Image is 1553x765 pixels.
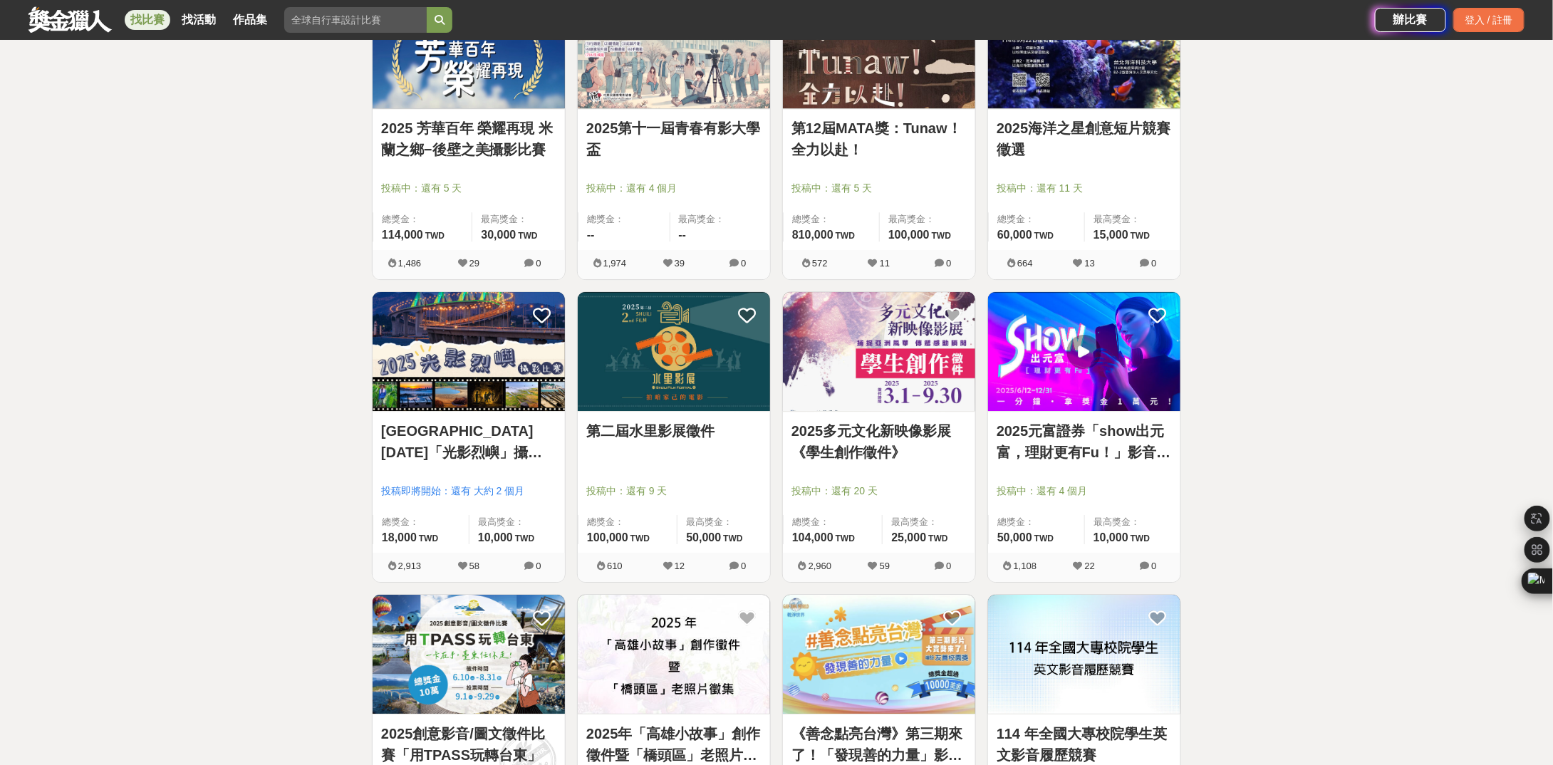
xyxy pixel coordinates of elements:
span: 0 [1151,561,1156,571]
span: 總獎金： [382,212,463,227]
span: 投稿中：還有 4 個月 [997,484,1172,499]
span: 投稿中：還有 9 天 [586,484,762,499]
span: 810,000 [792,229,833,241]
span: 100,000 [587,531,628,543]
a: 辦比賽 [1375,8,1446,32]
span: TWD [1131,534,1150,543]
span: TWD [723,534,742,543]
span: TWD [630,534,650,543]
span: TWD [1034,231,1054,241]
span: -- [679,229,687,241]
span: 總獎金： [997,212,1076,227]
span: 1,974 [603,258,627,269]
span: TWD [928,534,947,543]
a: Cover Image [578,292,770,412]
span: 0 [946,258,951,269]
span: 0 [1151,258,1156,269]
span: 12 [675,561,685,571]
img: Cover Image [988,595,1180,714]
span: 13 [1085,258,1095,269]
span: 最高獎金： [1094,212,1172,227]
a: 找比賽 [125,10,170,30]
span: 最高獎金： [888,212,967,227]
span: 總獎金： [382,515,460,529]
span: 2,960 [809,561,832,571]
span: 15,000 [1094,229,1128,241]
a: Cover Image [988,292,1180,412]
a: 第二屆水里影展徵件 [586,420,762,442]
span: 總獎金： [587,515,668,529]
span: 投稿中：還有 20 天 [791,484,967,499]
a: 作品集 [227,10,273,30]
span: 投稿即將開始：還有 大約 2 個月 [381,484,556,499]
span: 58 [469,561,479,571]
span: 50,000 [997,531,1032,543]
span: 104,000 [792,531,833,543]
span: 最高獎金： [686,515,762,529]
span: 59 [880,561,890,571]
span: TWD [425,231,445,241]
span: 25,000 [891,531,926,543]
span: -- [587,229,595,241]
a: 2025 芳華百年 榮耀再現 米蘭之鄉−後壁之美攝影比賽 [381,118,556,160]
a: 2025海洋之星創意短片競賽徵選 [997,118,1172,160]
img: Cover Image [783,595,975,714]
span: TWD [1034,534,1054,543]
span: 60,000 [997,229,1032,241]
span: 50,000 [686,531,721,543]
span: 總獎金： [792,515,873,529]
span: 總獎金： [997,515,1076,529]
a: 2025第十一屆青春有影大學盃 [586,118,762,160]
span: 投稿中：還有 5 天 [381,181,556,196]
span: 0 [536,258,541,269]
span: 0 [741,258,746,269]
div: 登入 / 註冊 [1453,8,1525,32]
img: Cover Image [988,292,1180,411]
span: 664 [1017,258,1033,269]
span: 610 [607,561,623,571]
span: 100,000 [888,229,930,241]
span: TWD [932,231,951,241]
a: [GEOGRAPHIC_DATA][DATE]「光影烈嶼」攝影比賽 [381,420,556,463]
img: Cover Image [373,292,565,411]
span: TWD [836,534,855,543]
span: 0 [536,561,541,571]
span: 最高獎金： [1094,515,1172,529]
span: 最高獎金： [679,212,762,227]
span: TWD [419,534,438,543]
a: Cover Image [783,292,975,412]
span: 30,000 [481,229,516,241]
img: Cover Image [373,595,565,714]
span: 2,913 [398,561,422,571]
span: 1,486 [398,258,422,269]
a: 第12屆MATA獎：Tunaw！全力以赴！ [791,118,967,160]
span: 39 [675,258,685,269]
span: 最高獎金： [891,515,967,529]
a: Cover Image [373,292,565,412]
span: TWD [1131,231,1150,241]
img: Cover Image [578,595,770,714]
span: 11 [880,258,890,269]
span: 10,000 [1094,531,1128,543]
a: 2025元富證券「show出元富，理財更有Fu！」影音競賽活動 [997,420,1172,463]
span: 總獎金： [792,212,871,227]
a: 找活動 [176,10,222,30]
span: 總獎金： [587,212,661,227]
a: 2025多元文化新映像影展《學生創作徵件》 [791,420,967,463]
span: TWD [836,231,855,241]
span: 29 [469,258,479,269]
span: 572 [812,258,828,269]
span: 22 [1085,561,1095,571]
span: 0 [946,561,951,571]
img: Cover Image [578,292,770,411]
span: TWD [515,534,534,543]
span: 投稿中：還有 5 天 [791,181,967,196]
span: 18,000 [382,531,417,543]
span: 最高獎金： [481,212,556,227]
span: 投稿中：還有 4 個月 [586,181,762,196]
